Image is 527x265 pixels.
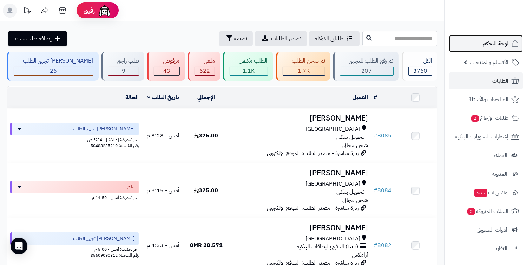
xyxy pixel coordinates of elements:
a: أدوات التسويق [449,221,523,238]
span: [GEOGRAPHIC_DATA] [305,180,360,188]
a: #8082 [374,241,391,250]
span: شحن مجاني [342,141,368,149]
span: ملغي [125,183,134,190]
span: 9 [122,67,125,75]
a: طلباتي المُوكلة [309,31,360,46]
div: اخر تحديث: أمس - 5:00 م [10,245,139,252]
span: أدوات التسويق [477,225,507,235]
a: تاريخ الطلب [147,93,179,102]
span: أمس - 8:15 م [147,186,179,195]
div: 26 [14,67,93,75]
span: زيارة مباشرة - مصدر الطلب: الموقع الإلكتروني [267,149,359,157]
a: العميل [353,93,368,102]
div: طلب راجع [108,57,139,65]
span: المدونة [492,169,507,179]
span: 207 [361,67,372,75]
a: الطلب مكتمل 1.1K [222,52,275,81]
span: # [374,186,377,195]
span: العملاء [494,150,507,160]
div: 1723 [283,67,325,75]
a: [PERSON_NAME] تجهيز الطلب 26 [6,52,100,81]
span: وآتس آب [474,188,507,198]
div: 43 [154,67,179,75]
span: التقارير [494,244,507,253]
a: طلبات الإرجاع2 [449,110,523,127]
a: تم شحن الطلب 1.7K [275,52,332,81]
span: طلبات الإرجاع [470,113,508,123]
div: اخر تحديث: أمس - 11:50 م [10,193,139,201]
img: ai-face.png [98,4,112,18]
div: [PERSON_NAME] تجهيز الطلب [14,57,93,65]
a: تحديثات المنصة [19,4,36,19]
h3: [PERSON_NAME] [230,224,368,232]
div: ملغي [195,57,215,65]
div: 622 [195,67,215,75]
span: الطلبات [492,76,508,86]
a: مرفوض 43 [146,52,186,81]
span: إشعارات التحويلات البنكية [455,132,508,142]
a: # [374,93,377,102]
a: الحالة [125,93,139,102]
span: 28.571 OMR [190,241,223,250]
button: تصفية [219,31,253,46]
span: 3760 [413,67,427,75]
span: 26 [50,67,57,75]
a: العملاء [449,147,523,164]
span: [GEOGRAPHIC_DATA] [305,125,360,133]
span: 1.7K [298,67,310,75]
a: طلب راجع 9 [100,52,146,81]
span: [GEOGRAPHIC_DATA] [305,235,360,243]
span: (Tap) الدفع بالبطاقات البنكية [297,243,358,251]
a: تم رفع الطلب للتجهيز 207 [332,52,400,81]
a: التقارير [449,240,523,257]
span: تـحـويـل بـنـكـي [336,133,364,141]
div: 9 [108,67,139,75]
span: لوحة التحكم [483,39,508,49]
span: 2 [471,115,479,122]
span: أمس - 4:33 م [147,241,179,250]
a: إضافة طلب جديد [8,31,67,46]
div: Open Intercom Messenger [11,238,27,254]
a: الطلبات [449,72,523,89]
span: # [374,131,377,140]
div: مرفوض [154,57,180,65]
span: 1.1K [243,67,255,75]
a: لوحة التحكم [449,35,523,52]
span: [PERSON_NAME] تجهيز الطلب [73,235,134,242]
span: أمس - 8:28 م [147,131,179,140]
span: إضافة طلب جديد [14,34,52,43]
span: تصدير الطلبات [271,34,301,43]
span: تـحـويـل بـنـكـي [336,188,364,196]
span: شحن مجاني [342,196,368,204]
img: logo-2.png [479,19,520,33]
a: الكل3760 [400,52,439,81]
div: الكل [408,57,433,65]
span: تصفية [234,34,247,43]
a: السلات المتروكة0 [449,203,523,220]
span: المراجعات والأسئلة [469,95,508,104]
div: اخر تحديث: [DATE] - 5:34 ص [10,135,139,143]
a: #8085 [374,131,391,140]
div: 1130 [230,67,268,75]
a: إشعارات التحويلات البنكية [449,128,523,145]
span: 43 [163,67,170,75]
div: 207 [340,67,393,75]
span: الأقسام والمنتجات [470,57,508,67]
div: الطلب مكتمل [230,57,268,65]
span: 0 [467,208,475,215]
span: السلات المتروكة [466,206,508,216]
div: تم شحن الطلب [283,57,325,65]
span: 325.00 [194,131,218,140]
span: رقم الشحنة: 35609090812 [91,252,139,258]
span: رقم الشحنة: 50488235210 [91,142,139,149]
span: طلباتي المُوكلة [315,34,343,43]
a: المدونة [449,166,523,182]
a: وآتس آبجديد [449,184,523,201]
span: رفيق [84,6,95,15]
a: الإجمالي [197,93,215,102]
span: زيارة مباشرة - مصدر الطلب: الموقع الإلكتروني [267,204,359,212]
div: تم رفع الطلب للتجهيز [340,57,394,65]
span: أرامكس [352,251,368,259]
span: 325.00 [194,186,218,195]
span: [PERSON_NAME] تجهيز الطلب [73,125,134,132]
